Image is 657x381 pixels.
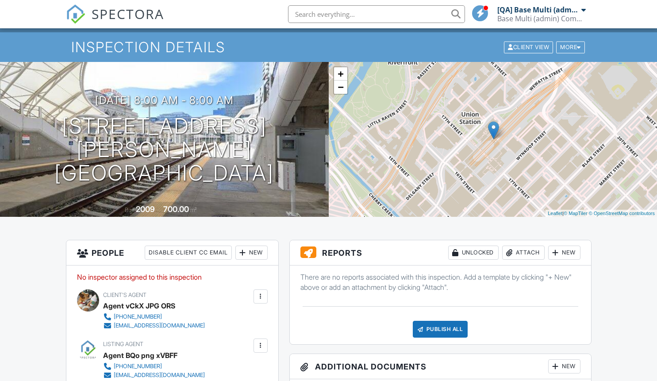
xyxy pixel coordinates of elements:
[114,372,205,379] div: [EMAIL_ADDRESS][DOMAIN_NAME]
[556,41,585,53] div: More
[95,94,234,106] h3: [DATE] 8:00 am - 8:00 am
[145,246,232,260] div: Disable Client CC Email
[66,4,85,24] img: The Best Home Inspection Software - Spectora
[66,240,278,266] h3: People
[103,341,143,347] span: Listing Agent
[497,5,579,14] div: [QA] Base Multi (admin)
[497,14,586,23] div: Base Multi (admin) Company
[92,4,164,23] span: SPECTORA
[114,313,162,320] div: [PHONE_NUMBER]
[413,321,468,338] div: Publish All
[114,322,205,329] div: [EMAIL_ADDRESS][DOMAIN_NAME]
[504,41,553,53] div: Client View
[14,115,315,185] h1: [STREET_ADDRESS][PERSON_NAME] [GEOGRAPHIC_DATA]
[589,211,655,216] a: © OpenStreetMap contributors
[503,43,555,50] a: Client View
[77,272,268,282] p: No inspector assigned to this inspection
[103,321,205,330] a: [EMAIL_ADDRESS][DOMAIN_NAME]
[502,246,545,260] div: Attach
[290,354,591,379] h3: Additional Documents
[103,349,177,362] a: Agent BQo png xVBFF
[548,246,580,260] div: New
[103,312,205,321] a: [PHONE_NUMBER]
[103,362,205,371] a: [PHONE_NUMBER]
[163,204,189,214] div: 700.00
[548,359,580,373] div: New
[125,207,134,213] span: Built
[548,211,562,216] a: Leaflet
[334,67,347,81] a: Zoom in
[103,299,175,312] a: Agent vCkX JPG ORS
[71,39,585,55] h1: Inspection Details
[190,207,197,213] span: m²
[235,246,268,260] div: New
[300,272,580,292] p: There are no reports associated with this inspection. Add a template by clicking "+ New" above or...
[136,204,155,214] div: 2009
[103,371,205,380] a: [EMAIL_ADDRESS][DOMAIN_NAME]
[288,5,465,23] input: Search everything...
[114,363,162,370] div: [PHONE_NUMBER]
[290,240,591,266] h3: Reports
[103,292,146,298] span: Client's Agent
[546,210,657,217] div: |
[66,12,164,31] a: SPECTORA
[334,81,347,94] a: Zoom out
[564,211,588,216] a: © MapTiler
[448,246,499,260] div: Unlocked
